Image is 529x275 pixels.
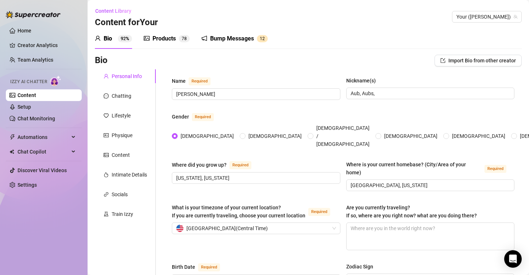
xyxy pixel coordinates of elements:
[186,223,268,234] span: [GEOGRAPHIC_DATA] ( Central Time )
[456,11,517,22] span: Your (aubreyxx)
[18,131,69,143] span: Automations
[172,160,259,169] label: Where did you grow up?
[112,171,147,179] div: Intimate Details
[112,112,131,120] div: Lifestyle
[210,34,254,43] div: Bump Messages
[346,205,477,218] span: Are you currently traveling? If so, where are you right now? what are you doing there?
[9,134,15,140] span: thunderbolt
[50,75,61,86] img: AI Chatter
[346,160,515,177] label: Where is your current homebase? (City/Area of your home)
[112,151,130,159] div: Content
[18,146,69,158] span: Chat Copilot
[189,77,211,85] span: Required
[192,113,214,121] span: Required
[201,35,207,41] span: notification
[104,212,109,217] span: experiment
[308,208,330,216] span: Required
[18,104,31,110] a: Setup
[351,181,509,189] input: Where is your current homebase? (City/Area of your home)
[260,36,262,41] span: 1
[95,8,131,14] span: Content Library
[182,36,184,41] span: 7
[18,116,55,121] a: Chat Monitoring
[95,55,108,66] h3: Bio
[198,263,220,271] span: Required
[313,124,372,148] span: [DEMOGRAPHIC_DATA] / [DEMOGRAPHIC_DATA]
[104,93,109,98] span: message
[10,78,47,85] span: Izzy AI Chatter
[172,113,189,121] div: Gender
[346,263,373,271] div: Zodiac Sign
[95,35,101,41] span: user
[18,167,67,173] a: Discover Viral Videos
[172,263,228,271] label: Birth Date
[95,17,158,28] h3: Content for Your
[172,77,186,85] div: Name
[112,72,142,80] div: Personal Info
[18,57,53,63] a: Team Analytics
[118,35,132,42] sup: 92%
[178,132,237,140] span: [DEMOGRAPHIC_DATA]
[18,92,36,98] a: Content
[484,165,506,173] span: Required
[112,210,133,218] div: Train Izzy
[448,58,516,63] span: Import Bio from other creator
[504,250,522,268] div: Open Intercom Messenger
[513,15,518,19] span: team
[176,225,184,232] img: us
[104,74,109,79] span: user
[184,36,187,41] span: 8
[104,152,109,158] span: picture
[346,263,378,271] label: Zodiac Sign
[144,35,150,41] span: picture
[346,77,381,85] label: Nickname(s)
[6,11,61,18] img: logo-BBDzfeDw.svg
[435,55,522,66] button: Import Bio from other creator
[18,182,37,188] a: Settings
[172,263,195,271] div: Birth Date
[346,160,482,177] div: Where is your current homebase? (City/Area of your home)
[104,34,112,43] div: Bio
[172,161,227,169] div: Where did you grow up?
[179,35,190,42] sup: 78
[9,149,14,154] img: Chat Copilot
[229,161,251,169] span: Required
[18,39,76,51] a: Creator Analytics
[351,89,509,97] input: Nickname(s)
[18,28,31,34] a: Home
[346,77,376,85] div: Nickname(s)
[172,112,222,121] label: Gender
[112,92,131,100] div: Chatting
[104,172,109,177] span: fire
[449,132,508,140] span: [DEMOGRAPHIC_DATA]
[104,133,109,138] span: idcard
[104,113,109,118] span: heart
[262,36,265,41] span: 2
[104,192,109,197] span: link
[381,132,440,140] span: [DEMOGRAPHIC_DATA]
[112,131,132,139] div: Physique
[176,174,335,182] input: Where did you grow up?
[257,35,268,42] sup: 12
[246,132,305,140] span: [DEMOGRAPHIC_DATA]
[440,58,445,63] span: import
[172,205,305,218] span: What is your timezone of your current location? If you are currently traveling, choose your curre...
[176,90,335,98] input: Name
[152,34,176,43] div: Products
[95,5,137,17] button: Content Library
[112,190,128,198] div: Socials
[172,77,219,85] label: Name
